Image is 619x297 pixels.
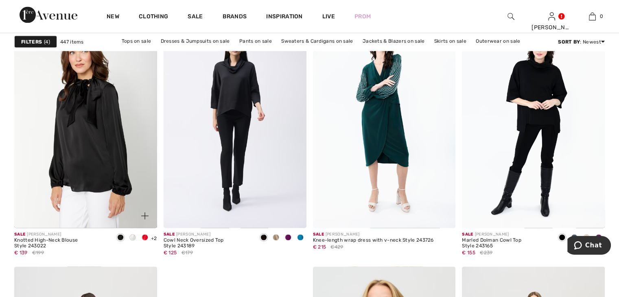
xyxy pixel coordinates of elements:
[572,11,612,21] a: 0
[354,12,371,21] a: Prom
[462,231,549,237] div: [PERSON_NAME]
[60,38,84,46] span: 447 items
[313,14,456,228] img: Knee-length wrap dress with v-neck Style 243726. Absolute green
[20,7,77,23] img: 1ère Avenue
[462,237,549,249] div: Marled Dolman Cowl Top Style 243165
[580,231,593,245] div: Oatmeal/vanilla
[14,249,28,255] span: € 139
[567,236,611,256] iframe: Opens a widget where you can chat to one of our agents
[114,231,127,245] div: Black
[164,237,251,249] div: Cowl Neck Oversized Top Style 243189
[188,13,203,22] a: Sale
[313,231,434,237] div: [PERSON_NAME]
[462,14,605,228] img: Marled Dolman Cowl Top Style 243165. Black/Black
[164,231,175,236] span: Sale
[462,231,473,236] span: Sale
[164,249,177,255] span: € 125
[182,249,193,256] span: €179
[507,11,514,21] img: search the website
[313,244,326,249] span: € 215
[600,13,603,20] span: 0
[223,13,247,22] a: Brands
[589,11,596,21] img: My Bag
[532,23,571,32] div: [PERSON_NAME]
[141,212,149,219] img: plus_v2.svg
[139,13,168,22] a: Clothing
[548,11,555,21] img: My Info
[548,12,555,20] a: Sign In
[258,231,270,245] div: Black
[270,231,282,245] div: Java
[480,249,492,256] span: €239
[14,237,108,249] div: Knotted High-Neck Blouse Style 243022
[330,243,343,250] span: €429
[294,231,306,245] div: Pacific blue
[266,13,302,22] span: Inspiration
[21,38,42,46] strong: Filters
[32,249,44,256] span: €199
[558,39,580,45] strong: Sort By
[164,231,251,237] div: [PERSON_NAME]
[164,14,306,228] img: Cowl Neck Oversized Top Style 243189. Black
[44,38,50,46] span: 4
[14,231,108,237] div: [PERSON_NAME]
[157,36,234,46] a: Dresses & Jumpsuits on sale
[462,249,475,255] span: € 155
[282,231,294,245] div: Empress
[127,231,139,245] div: Vanilla 30
[139,231,151,245] div: Lipstick Red 173
[593,231,605,245] div: Empress/black
[118,36,155,46] a: Tops on sale
[277,36,357,46] a: Sweaters & Cardigans on sale
[107,13,119,22] a: New
[472,36,524,46] a: Outerwear on sale
[313,231,324,236] span: Sale
[430,36,470,46] a: Skirts on sale
[313,237,434,243] div: Knee-length wrap dress with v-neck Style 243726
[151,235,157,241] span: +2
[14,231,25,236] span: Sale
[322,12,335,21] a: Live
[235,36,276,46] a: Pants on sale
[14,14,157,228] img: Knotted High-Neck Blouse Style 243022. Wasabi
[558,38,605,46] div: : Newest
[359,36,429,46] a: Jackets & Blazers on sale
[556,231,568,245] div: Black/Black
[568,231,580,245] div: Grey melange/black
